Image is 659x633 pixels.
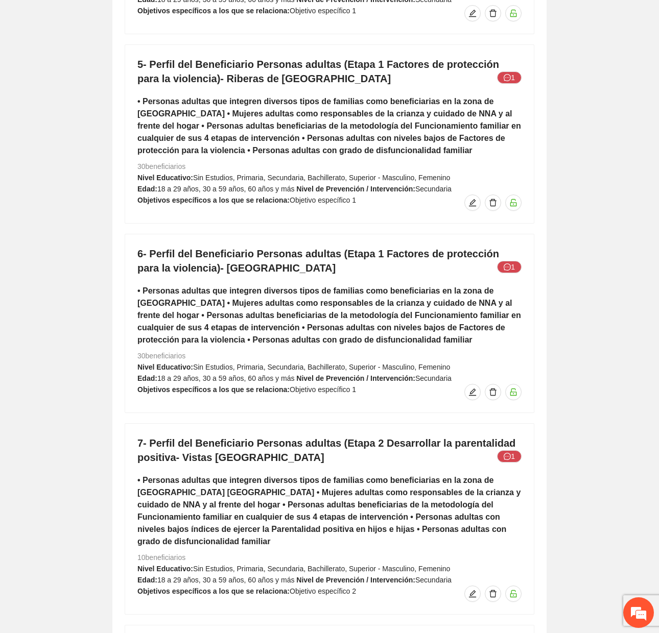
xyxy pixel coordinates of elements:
button: delete [485,5,501,21]
h5: • Personas adultas que integren diversos tipos de familias como beneficiarias en la zona de [GEOG... [137,285,522,346]
button: delete [485,384,501,400]
span: message [504,74,511,82]
button: unlock [505,586,522,602]
strong: Nivel de Prevención / Intervención: [296,185,415,193]
span: Sin Estudios, Primaria, Secundaria, Bachillerato, Superior - Masculino, Femenino [193,363,450,371]
strong: Nivel Educativo: [137,363,193,371]
h5: • Personas adultas que integren diversos tipos de familias como beneficiarias en la zona de [GEOG... [137,95,522,157]
strong: Nivel de Prevención / Intervención: [296,374,415,382]
textarea: Escriba su mensaje y pulse “Intro” [5,279,195,314]
h4: 5- Perfil del Beneficiario Personas adultas (Etapa 1 Factores de protección para la violencia)- R... [137,57,522,86]
span: edit [465,9,480,17]
strong: Nivel Educativo: [137,565,193,573]
span: edit [465,388,480,396]
span: unlock [506,199,521,207]
span: message [504,263,511,272]
strong: Nivel Educativo: [137,174,193,182]
span: delete [485,388,501,396]
strong: Edad: [137,374,157,382]
span: message [504,453,511,461]
h5: • Personas adultas que integren diversos tipos de familias como beneficiarias en la zona de [GEOG... [137,474,522,548]
button: message1 [497,450,522,462]
span: Sin Estudios, Primaria, Secundaria, Bachillerato, Superior - Masculino, Femenino [193,174,450,182]
strong: Objetivos específicos a los que se relaciona: [137,7,290,15]
button: edit [464,384,481,400]
span: 18 a 29 años, 30 a 59 años, 60 años y más [157,185,295,193]
span: Objetivo específico 1 [290,7,356,15]
span: Objetivo específico 1 [290,196,356,204]
span: Sin Estudios, Primaria, Secundaria, Bachillerato, Superior - Masculino, Femenino [193,565,450,573]
strong: Objetivos específicos a los que se relaciona: [137,385,290,394]
button: edit [464,586,481,602]
span: Objetivo específico 1 [290,385,356,394]
strong: Objetivos específicos a los que se relaciona: [137,587,290,595]
h4: 7- Perfil del Beneficiario Personas adultas (Etapa 2 Desarrollar la parentalidad positiva- Vistas... [137,436,522,465]
span: Secundaria [415,374,452,382]
div: Minimizar ventana de chat en vivo [168,5,192,30]
span: Estamos en línea. [59,136,141,239]
button: unlock [505,384,522,400]
span: 18 a 29 años, 30 a 59 años, 60 años y más [157,576,295,584]
strong: Edad: [137,576,157,584]
span: unlock [506,9,521,17]
span: 30 beneficiarios [137,162,185,171]
strong: Nivel de Prevención / Intervención: [296,576,415,584]
span: 18 a 29 años, 30 a 59 años, 60 años y más [157,374,295,382]
span: delete [485,590,501,598]
button: message1 [497,261,522,273]
h4: 6- Perfil del Beneficiario Personas adultas (Etapa 1 Factores de protección para la violencia)- [... [137,247,522,275]
button: unlock [505,5,522,21]
button: delete [485,586,501,602]
span: delete [485,9,501,17]
strong: Edad: [137,185,157,193]
span: delete [485,199,501,207]
span: Secundaria [415,185,452,193]
button: edit [464,5,481,21]
span: unlock [506,590,521,598]
button: edit [464,194,481,211]
strong: Objetivos específicos a los que se relaciona: [137,196,290,204]
button: unlock [505,194,522,211]
button: delete [485,194,501,211]
span: 10 beneficiarios [137,553,185,562]
span: edit [465,590,480,598]
div: Chatee con nosotros ahora [53,52,172,65]
span: edit [465,199,480,207]
span: Secundaria [415,576,452,584]
button: message1 [497,71,522,84]
span: 30 beneficiarios [137,352,185,360]
span: unlock [506,388,521,396]
span: Objetivo específico 2 [290,587,356,595]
